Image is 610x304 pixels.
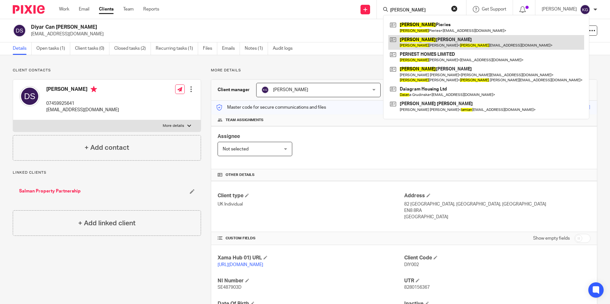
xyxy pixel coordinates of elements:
[245,42,268,55] a: Notes (1)
[273,88,308,92] span: [PERSON_NAME]
[78,218,136,228] h4: + Add linked client
[404,192,591,199] h4: Address
[404,285,430,290] span: 8280156367
[13,42,32,55] a: Details
[75,42,109,55] a: Client tasks (0)
[218,285,242,290] span: SE487903D
[222,42,240,55] a: Emails
[218,134,240,139] span: Assignee
[218,278,404,284] h4: NI Number
[203,42,217,55] a: Files
[143,6,159,12] a: Reports
[85,143,129,153] h4: + Add contact
[261,86,269,94] img: svg%3E
[46,100,119,107] p: 07459925641
[218,236,404,241] h4: CUSTOM FIELDS
[218,263,263,267] a: [URL][DOMAIN_NAME]
[404,201,591,207] p: 82 [GEOGRAPHIC_DATA], [GEOGRAPHIC_DATA], [GEOGRAPHIC_DATA]
[123,6,134,12] a: Team
[211,68,597,73] p: More details
[36,42,70,55] a: Open tasks (1)
[114,42,151,55] a: Closed tasks (2)
[218,201,404,207] p: UK Individual
[31,24,414,31] h2: Diyar Can [PERSON_NAME]
[156,42,198,55] a: Recurring tasks (1)
[482,7,506,11] span: Get Support
[216,104,326,111] p: Master code for secure communications and files
[13,5,45,14] img: Pixie
[59,6,69,12] a: Work
[46,86,119,94] h4: [PERSON_NAME]
[542,6,577,12] p: [PERSON_NAME]
[91,86,97,92] i: Primary
[404,214,591,220] p: [GEOGRAPHIC_DATA]
[226,118,264,123] span: Team assignments
[533,235,570,242] label: Show empty fields
[218,87,250,93] h3: Client manager
[218,192,404,199] h4: Client type
[404,263,419,267] span: DIY002
[223,147,249,151] span: Not selected
[19,86,40,106] img: svg%3E
[390,8,447,13] input: Search
[580,4,590,15] img: svg%3E
[404,278,591,284] h4: UTR
[451,5,457,12] button: Clear
[99,6,114,12] a: Clients
[404,207,591,214] p: EN8 8RA
[46,107,119,113] p: [EMAIL_ADDRESS][DOMAIN_NAME]
[13,24,26,37] img: svg%3E
[218,255,404,261] h4: Xama Hub 01) URL
[31,31,510,37] p: [EMAIL_ADDRESS][DOMAIN_NAME]
[13,68,201,73] p: Client contacts
[79,6,89,12] a: Email
[226,172,255,177] span: Other details
[13,170,201,175] p: Linked clients
[404,255,591,261] h4: Client Code
[19,188,81,194] a: Salman Property Partnership
[163,123,184,128] p: More details
[273,42,297,55] a: Audit logs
